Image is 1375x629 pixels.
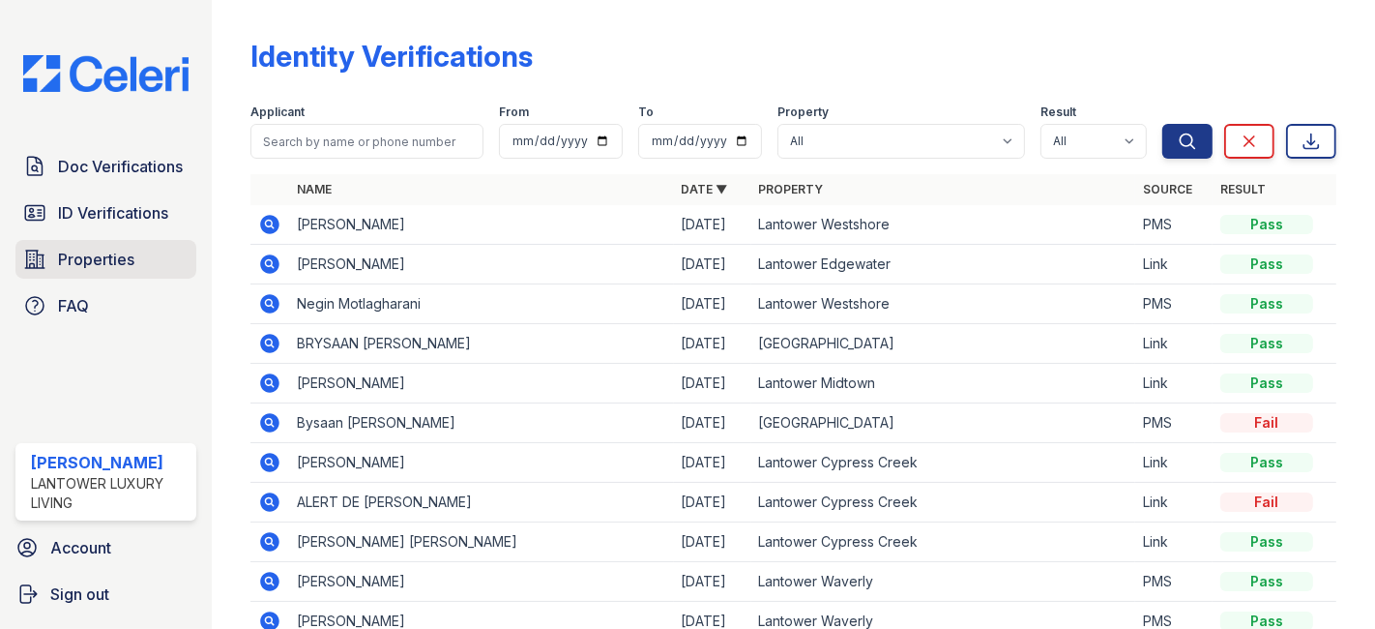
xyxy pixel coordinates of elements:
[50,536,111,559] span: Account
[1220,493,1313,512] div: Fail
[289,562,674,602] td: [PERSON_NAME]
[31,451,189,474] div: [PERSON_NAME]
[1220,255,1313,274] div: Pass
[250,39,533,74] div: Identity Verifications
[1135,324,1213,364] td: Link
[250,124,483,159] input: Search by name or phone number
[751,404,1136,443] td: [GEOGRAPHIC_DATA]
[751,324,1136,364] td: [GEOGRAPHIC_DATA]
[1135,483,1213,523] td: Link
[751,245,1136,285] td: Lantower Edgewater
[674,285,751,324] td: [DATE]
[15,240,196,279] a: Properties
[674,562,751,602] td: [DATE]
[1135,285,1213,324] td: PMS
[1040,105,1076,120] label: Result
[674,443,751,483] td: [DATE]
[1135,245,1213,285] td: Link
[8,55,204,92] img: CE_Logo_Blue-a8612792a0a2168367f1c8372b55b34899dd931a85d93a1a3d3e32e68fde9ad4.png
[751,523,1136,562] td: Lantower Cypress Creek
[674,404,751,443] td: [DATE]
[15,147,196,186] a: Doc Verifications
[1220,532,1313,552] div: Pass
[58,294,89,317] span: FAQ
[289,324,674,364] td: BRYSAAN [PERSON_NAME]
[250,105,305,120] label: Applicant
[674,364,751,404] td: [DATE]
[1135,443,1213,483] td: Link
[674,483,751,523] td: [DATE]
[1143,182,1192,196] a: Source
[674,205,751,245] td: [DATE]
[50,583,109,606] span: Sign out
[751,562,1136,602] td: Lantower Waverly
[1220,374,1313,393] div: Pass
[682,182,728,196] a: Date ▼
[499,105,529,120] label: From
[1135,523,1213,562] td: Link
[58,201,168,225] span: ID Verifications
[8,575,204,614] a: Sign out
[751,364,1136,404] td: Lantower Midtown
[638,105,654,120] label: To
[289,205,674,245] td: [PERSON_NAME]
[751,205,1136,245] td: Lantower Westshore
[58,248,134,271] span: Properties
[1135,364,1213,404] td: Link
[289,404,674,443] td: Bysaan [PERSON_NAME]
[289,285,674,324] td: Negin Motlagharani
[15,286,196,325] a: FAQ
[289,364,674,404] td: [PERSON_NAME]
[289,443,674,483] td: [PERSON_NAME]
[58,155,183,178] span: Doc Verifications
[751,285,1136,324] td: Lantower Westshore
[289,483,674,523] td: ALERT DE [PERSON_NAME]
[674,523,751,562] td: [DATE]
[15,194,196,232] a: ID Verifications
[1220,334,1313,353] div: Pass
[1220,453,1313,472] div: Pass
[1220,215,1313,234] div: Pass
[289,245,674,285] td: [PERSON_NAME]
[31,474,189,513] div: Lantower Luxury Living
[777,105,829,120] label: Property
[751,443,1136,483] td: Lantower Cypress Creek
[1220,413,1313,433] div: Fail
[674,245,751,285] td: [DATE]
[751,483,1136,523] td: Lantower Cypress Creek
[8,528,204,567] a: Account
[1135,205,1213,245] td: PMS
[759,182,824,196] a: Property
[1220,182,1266,196] a: Result
[1220,572,1313,591] div: Pass
[289,523,674,562] td: [PERSON_NAME] [PERSON_NAME]
[1135,562,1213,602] td: PMS
[1220,294,1313,314] div: Pass
[297,182,332,196] a: Name
[1135,404,1213,443] td: PMS
[674,324,751,364] td: [DATE]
